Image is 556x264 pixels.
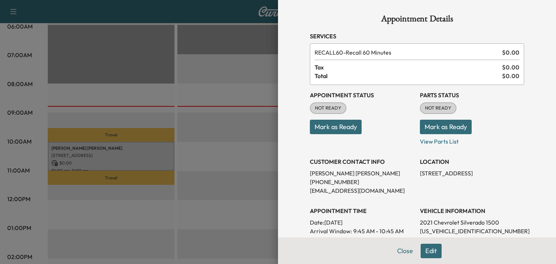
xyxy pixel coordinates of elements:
span: Recall 60 Minutes [315,48,499,57]
span: NOT READY [421,105,456,112]
h3: CUSTOMER CONTACT INFO [310,157,414,166]
p: View Parts List [420,134,524,146]
h3: Parts Status [420,91,524,99]
p: [PERSON_NAME] [PERSON_NAME] [310,169,414,178]
span: Total [315,72,502,80]
p: [STREET_ADDRESS] [420,169,524,178]
span: $ 0.00 [502,63,519,72]
h3: VEHICLE INFORMATION [420,206,524,215]
h3: Appointment Status [310,91,414,99]
h3: Services [310,32,524,41]
p: Arrival Window: [310,227,414,235]
p: Date: [DATE] [310,218,414,227]
h3: APPOINTMENT TIME [310,206,414,215]
span: 9:45 AM - 10:45 AM [353,227,404,235]
button: Edit [421,244,442,258]
span: $ 0.00 [502,72,519,80]
p: [US_VEHICLE_IDENTIFICATION_NUMBER] [420,227,524,235]
button: Mark as Ready [420,120,472,134]
button: Close [392,244,418,258]
p: [PHONE_NUMBER] [310,178,414,186]
span: NOT READY [311,105,346,112]
p: [EMAIL_ADDRESS][DOMAIN_NAME] [310,186,414,195]
p: 10:00 AM [354,235,379,244]
p: Scheduled Start: [310,235,353,244]
span: Tax [315,63,502,72]
h3: LOCATION [420,157,524,166]
button: Mark as Ready [310,120,362,134]
span: $ 0.00 [502,48,519,57]
p: 2021 Chevrolet Silverado 1500 [420,218,524,227]
h1: Appointment Details [310,14,524,26]
p: Odometer In: N/A [420,235,524,244]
